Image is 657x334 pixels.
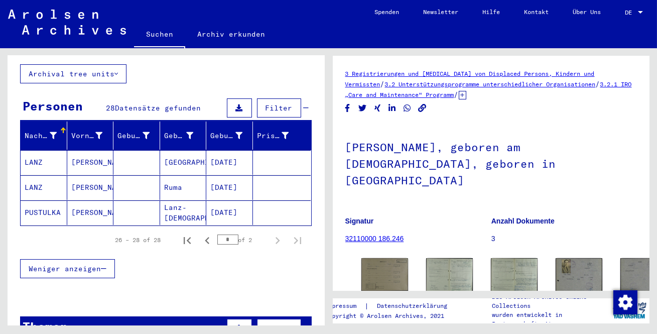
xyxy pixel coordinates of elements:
[491,217,555,225] b: Anzahl Dokumente
[101,324,105,333] span: 2
[345,217,374,225] b: Signatur
[387,102,398,115] button: Share on LinkedIn
[67,150,114,175] mat-cell: [PERSON_NAME]
[345,235,404,243] a: 32110000 186.246
[25,128,69,144] div: Nachname
[253,122,311,150] mat-header-cell: Prisoner #
[160,150,207,175] mat-cell: [GEOGRAPHIC_DATA]
[67,122,114,150] mat-header-cell: Vorname
[454,90,459,99] span: /
[266,324,293,333] span: Filter
[177,230,197,250] button: First page
[117,128,162,144] div: Geburtsname
[164,131,194,141] div: Geburt‏
[268,230,288,250] button: Next page
[426,258,473,292] img: 001.jpg
[611,298,648,323] img: yv_logo.png
[613,290,637,314] div: Zustimmung ändern
[21,150,67,175] mat-cell: LANZ
[210,131,242,141] div: Geburtsdatum
[257,131,289,141] div: Prisoner #
[257,98,301,118] button: Filter
[325,311,459,320] p: Copyright © Arolsen Archives, 2021
[67,175,114,200] mat-cell: [PERSON_NAME]
[217,235,268,245] div: of 2
[8,10,126,35] img: Arolsen_neg.svg
[372,102,383,115] button: Share on Xing
[115,103,201,113] span: Datensätze gefunden
[361,258,408,290] img: 001.jpg
[21,175,67,200] mat-cell: LANZ
[210,128,255,144] div: Geburtsdatum
[206,175,253,200] mat-cell: [DATE]
[625,9,636,16] span: DE
[417,102,428,115] button: Copy link
[160,200,207,225] mat-cell: Lanz-[DEMOGRAPHIC_DATA]
[197,230,217,250] button: Previous page
[402,102,413,115] button: Share on WhatsApp
[206,122,253,150] mat-header-cell: Geburtsdatum
[160,122,207,150] mat-header-cell: Geburt‏
[369,301,459,311] a: Datenschutzerklärung
[491,234,637,244] p: 3
[345,70,595,88] a: 3 Registrierungen und [MEDICAL_DATA] von Displaced Persons, Kindern und Vermissten
[105,324,191,333] span: Datensätze gefunden
[596,79,600,88] span: /
[134,22,185,48] a: Suchen
[492,310,610,328] p: wurden entwickelt in Partnerschaft mit
[357,102,368,115] button: Share on Twitter
[113,122,160,150] mat-header-cell: Geburtsname
[491,258,538,292] img: 002.jpg
[25,131,57,141] div: Nachname
[288,230,308,250] button: Last page
[385,80,596,88] a: 3.2 Unterstützungsprogramme unterschiedlicher Organisationen
[342,102,353,115] button: Share on Facebook
[21,122,67,150] mat-header-cell: Nachname
[556,258,602,321] img: 001.jpg
[206,200,253,225] mat-cell: [DATE]
[21,200,67,225] mat-cell: PUSTULKA
[160,175,207,200] mat-cell: Ruma
[325,301,364,311] a: Impressum
[185,22,277,46] a: Archiv erkunden
[257,128,302,144] div: Prisoner #
[71,128,115,144] div: Vorname
[20,259,115,278] button: Weniger anzeigen
[613,290,637,314] img: Zustimmung ändern
[20,64,126,83] button: Archival tree units
[106,103,115,113] span: 28
[115,236,161,245] div: 26 – 28 of 28
[67,200,114,225] mat-cell: [PERSON_NAME]
[266,103,293,113] span: Filter
[325,301,459,311] div: |
[345,124,637,201] h1: [PERSON_NAME], geboren am [DEMOGRAPHIC_DATA], geboren in [GEOGRAPHIC_DATA]
[117,131,150,141] div: Geburtsname
[164,128,206,144] div: Geburt‏
[380,79,385,88] span: /
[71,131,102,141] div: Vorname
[492,292,610,310] p: Die Arolsen Archives Online-Collections
[23,97,83,115] div: Personen
[206,150,253,175] mat-cell: [DATE]
[29,264,101,273] span: Weniger anzeigen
